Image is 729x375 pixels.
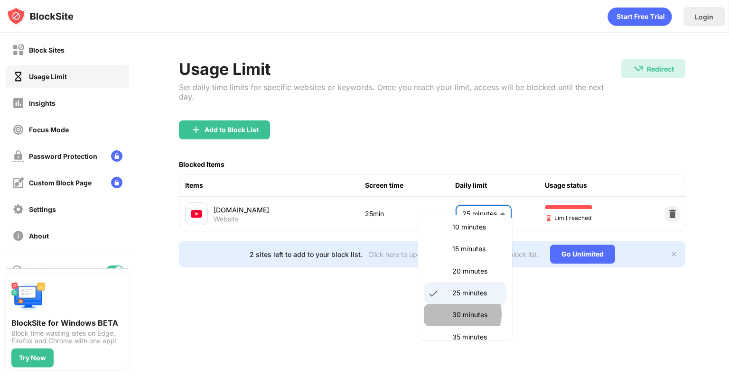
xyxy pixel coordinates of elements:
[452,310,501,320] p: 30 minutes
[452,288,501,298] p: 25 minutes
[452,244,501,254] p: 15 minutes
[452,222,501,232] p: 10 minutes
[452,266,501,276] p: 20 minutes
[452,332,501,342] p: 35 minutes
